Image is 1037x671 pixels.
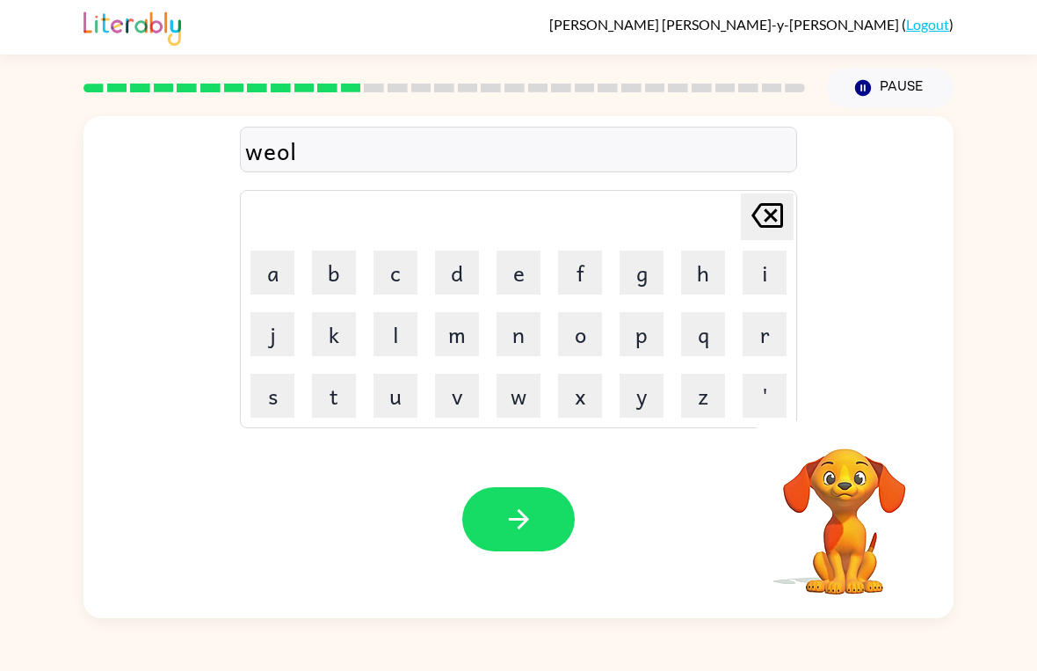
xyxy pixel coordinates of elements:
[373,251,417,295] button: c
[549,16,954,33] div: ( )
[743,312,787,356] button: r
[373,312,417,356] button: l
[620,312,664,356] button: p
[245,132,792,169] div: weol
[312,251,356,295] button: b
[906,16,949,33] a: Logout
[620,251,664,295] button: g
[681,312,725,356] button: q
[497,312,540,356] button: n
[620,374,664,418] button: y
[558,374,602,418] button: x
[435,312,479,356] button: m
[435,374,479,418] button: v
[681,374,725,418] button: z
[558,251,602,295] button: f
[250,312,294,356] button: j
[312,312,356,356] button: k
[549,16,902,33] span: [PERSON_NAME] [PERSON_NAME]-y-[PERSON_NAME]
[83,7,181,46] img: Literably
[250,374,294,418] button: s
[435,251,479,295] button: d
[743,251,787,295] button: i
[373,374,417,418] button: u
[497,251,540,295] button: e
[681,251,725,295] button: h
[743,374,787,418] button: '
[497,374,540,418] button: w
[757,421,932,597] video: Your browser must support playing .mp4 files to use Literably. Please try using another browser.
[312,374,356,418] button: t
[250,251,294,295] button: a
[558,312,602,356] button: o
[826,68,954,108] button: Pause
